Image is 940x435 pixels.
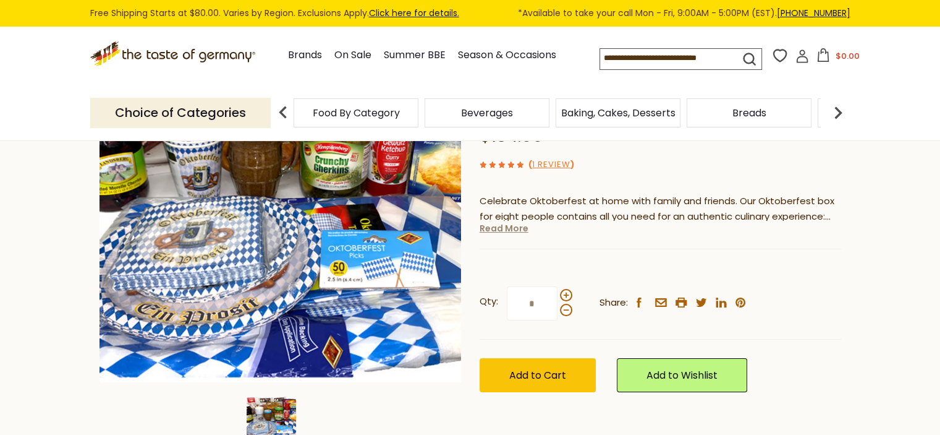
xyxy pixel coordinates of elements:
a: Brands [288,47,322,64]
button: $0.00 [811,48,864,67]
span: Add to Cart [509,368,566,382]
a: Click here for details. [369,7,459,19]
a: [PHONE_NUMBER] [777,7,850,19]
a: Summer BBE [384,47,446,64]
span: Share: [599,295,628,311]
span: $134.00 [480,124,543,148]
img: previous arrow [271,100,295,125]
p: Choice of Categories [90,98,271,128]
a: Breads [732,108,766,118]
button: Add to Cart [480,358,596,392]
a: 1 Review [532,158,570,171]
span: ( ) [528,158,574,170]
a: Baking, Cakes, Desserts [561,108,675,118]
span: *Available to take your call Mon - Fri, 9:00AM - 5:00PM (EST). [518,6,850,20]
a: Beverages [461,108,513,118]
div: Free Shipping Starts at $80.00. Varies by Region. Exclusions Apply. [90,6,850,20]
a: Add to Wishlist [617,358,747,392]
a: Season & Occasions [458,47,556,64]
input: Qty: [507,286,557,321]
a: Read More [480,222,528,235]
a: Food By Category [313,108,400,118]
img: The Taste of Germany Oktoberfest Party Box for 8, Perishable - FREE SHIPPING [100,20,461,382]
a: On Sale [334,47,371,64]
img: next arrow [826,100,850,125]
p: Celebrate Oktoberfest at home with family and friends. Our Oktoberfest box for eight people conta... [480,194,841,225]
strong: Qty: [480,294,498,309]
span: $0.00 [835,50,859,62]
